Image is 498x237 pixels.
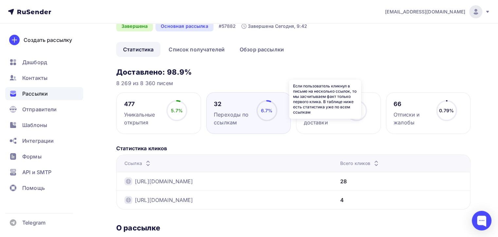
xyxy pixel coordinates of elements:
[22,121,47,129] span: Шаблоны
[22,74,47,82] span: Контакты
[116,42,160,57] a: Статистика
[135,196,193,204] a: [URL][DOMAIN_NAME]
[22,184,45,192] span: Помощь
[233,42,291,57] a: Обзор рассылки
[124,160,152,167] div: Ссылка
[22,105,57,113] span: Отправители
[171,108,183,113] span: 5.7%
[214,111,250,126] div: Переходы по ссылкам
[116,21,153,31] div: Завершена
[24,36,72,44] div: Создать рассылку
[340,160,380,167] div: Всего кликов
[219,23,236,29] div: #57882
[116,144,470,152] h5: Статистика кликов
[5,103,83,116] a: Отправители
[5,56,83,69] a: Дашборд
[162,42,231,57] a: Список получателей
[116,67,470,77] h3: Доставлено: 98.9%
[289,80,361,119] div: Если пользователь кликнул в письме на несколько ссылок, то мы засчитываем факт только первого кли...
[156,21,213,31] div: Основная рассылка
[22,137,54,145] span: Интеграции
[22,168,51,176] span: API и SMTP
[261,108,273,113] span: 6.7%
[385,5,490,18] a: [EMAIL_ADDRESS][DOMAIN_NAME]
[5,119,83,132] a: Шаблоны
[340,177,347,185] div: 28
[124,111,161,126] div: Уникальные открытия
[116,79,470,87] div: 8 269 из 8 360 писем
[5,71,83,84] a: Контакты
[385,9,465,15] span: [EMAIL_ADDRESS][DOMAIN_NAME]
[135,177,193,185] a: [URL][DOMAIN_NAME]
[5,87,83,100] a: Рассылки
[394,111,430,126] div: Отписки и жалобы
[22,58,47,66] span: Дашборд
[340,196,344,204] div: 4
[22,219,46,227] span: Telegram
[214,100,250,108] div: 32
[22,153,42,160] span: Формы
[116,223,470,232] h3: О рассылке
[394,100,430,108] div: 66
[22,90,48,98] span: Рассылки
[241,23,307,29] div: Завершена Сегодня, 9:42
[439,108,454,113] span: 0.79%
[124,100,161,108] div: 477
[5,150,83,163] a: Формы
